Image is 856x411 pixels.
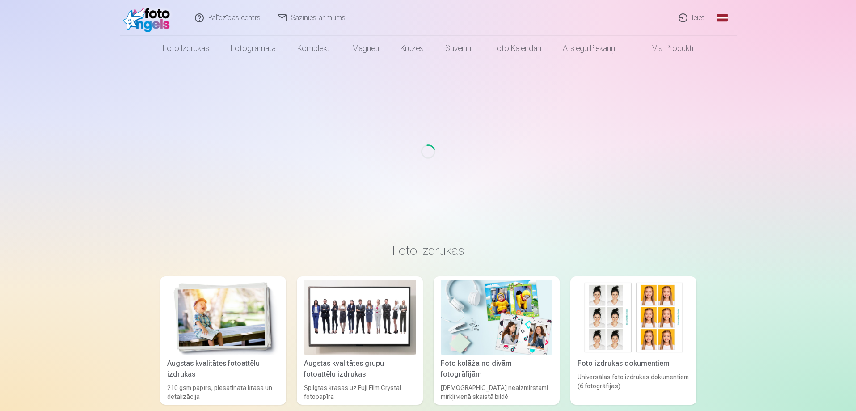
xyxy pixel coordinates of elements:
a: Augstas kvalitātes grupu fotoattēlu izdrukasAugstas kvalitātes grupu fotoattēlu izdrukasSpilgtas ... [297,276,423,405]
a: Visi produkti [627,36,704,61]
a: Foto izdrukas [152,36,220,61]
a: Komplekti [287,36,342,61]
a: Suvenīri [434,36,482,61]
div: Foto izdrukas dokumentiem [574,358,693,369]
a: Krūzes [390,36,434,61]
h3: Foto izdrukas [167,242,689,258]
img: Foto izdrukas dokumentiem [578,280,689,355]
a: Atslēgu piekariņi [552,36,627,61]
img: Augstas kvalitātes fotoattēlu izdrukas [167,280,279,355]
img: Augstas kvalitātes grupu fotoattēlu izdrukas [304,280,416,355]
a: Foto kalendāri [482,36,552,61]
img: /fa1 [123,4,175,32]
img: Foto kolāža no divām fotogrāfijām [441,280,552,355]
div: 210 gsm papīrs, piesātināta krāsa un detalizācija [164,383,283,401]
div: Universālas foto izdrukas dokumentiem (6 fotogrāfijas) [574,373,693,401]
a: Foto kolāža no divām fotogrāfijāmFoto kolāža no divām fotogrāfijām[DEMOGRAPHIC_DATA] neaizmirstam... [434,276,560,405]
a: Augstas kvalitātes fotoattēlu izdrukasAugstas kvalitātes fotoattēlu izdrukas210 gsm papīrs, piesā... [160,276,286,405]
a: Foto izdrukas dokumentiemFoto izdrukas dokumentiemUniversālas foto izdrukas dokumentiem (6 fotogr... [570,276,696,405]
div: Foto kolāža no divām fotogrāfijām [437,358,556,380]
div: Spilgtas krāsas uz Fuji Film Crystal fotopapīra [300,383,419,401]
div: [DEMOGRAPHIC_DATA] neaizmirstami mirkļi vienā skaistā bildē [437,383,556,401]
a: Fotogrāmata [220,36,287,61]
a: Magnēti [342,36,390,61]
div: Augstas kvalitātes fotoattēlu izdrukas [164,358,283,380]
div: Augstas kvalitātes grupu fotoattēlu izdrukas [300,358,419,380]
